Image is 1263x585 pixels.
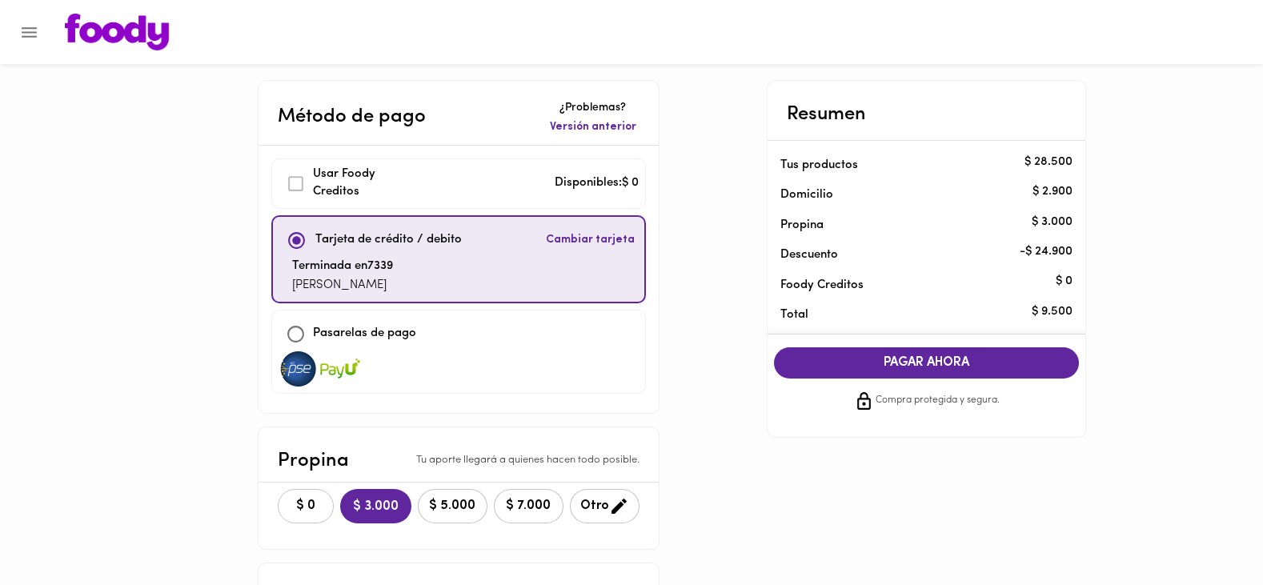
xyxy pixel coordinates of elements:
p: Tarjeta de crédito / debito [315,231,462,250]
p: ¿Problemas? [547,100,640,116]
button: $ 3.000 [340,489,411,523]
p: Método de pago [278,102,426,131]
span: $ 0 [288,499,323,514]
img: visa [279,351,319,387]
p: $ 28.500 [1024,154,1073,170]
span: $ 7.000 [504,499,553,514]
span: $ 3.000 [353,499,399,515]
button: Otro [570,489,640,523]
p: Foody Creditos [780,277,1048,294]
p: Usar Foody Creditos [313,166,423,202]
p: [PERSON_NAME] [292,277,393,295]
p: $ 0 [1056,274,1073,290]
button: $ 7.000 [494,489,563,523]
span: Compra protegida y segura. [876,393,1000,409]
span: Versión anterior [550,119,636,135]
p: Propina [278,447,349,475]
p: Domicilio [780,186,833,203]
iframe: Messagebird Livechat Widget [1170,492,1247,569]
p: $ 3.000 [1032,214,1073,230]
button: Cambiar tarjeta [543,223,638,258]
p: Total [780,307,1048,323]
button: Versión anterior [547,116,640,138]
button: $ 0 [278,489,334,523]
p: Propina [780,217,1048,234]
img: logo.png [65,14,169,50]
span: Cambiar tarjeta [546,232,635,248]
button: PAGAR AHORA [774,347,1080,379]
span: Otro [580,496,629,516]
p: - $ 24.900 [1020,243,1073,260]
button: $ 5.000 [418,489,487,523]
span: PAGAR AHORA [790,355,1064,371]
p: Resumen [787,100,866,129]
p: $ 9.500 [1032,303,1073,320]
img: visa [320,351,360,387]
p: Tus productos [780,157,1048,174]
p: Terminada en 7339 [292,258,393,276]
span: $ 5.000 [428,499,477,514]
p: Descuento [780,246,838,263]
p: Pasarelas de pago [313,325,416,343]
p: $ 2.900 [1032,183,1073,200]
button: Menu [10,13,49,52]
p: Tu aporte llegará a quienes hacen todo posible. [416,453,640,468]
p: Disponibles: $ 0 [555,174,639,193]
